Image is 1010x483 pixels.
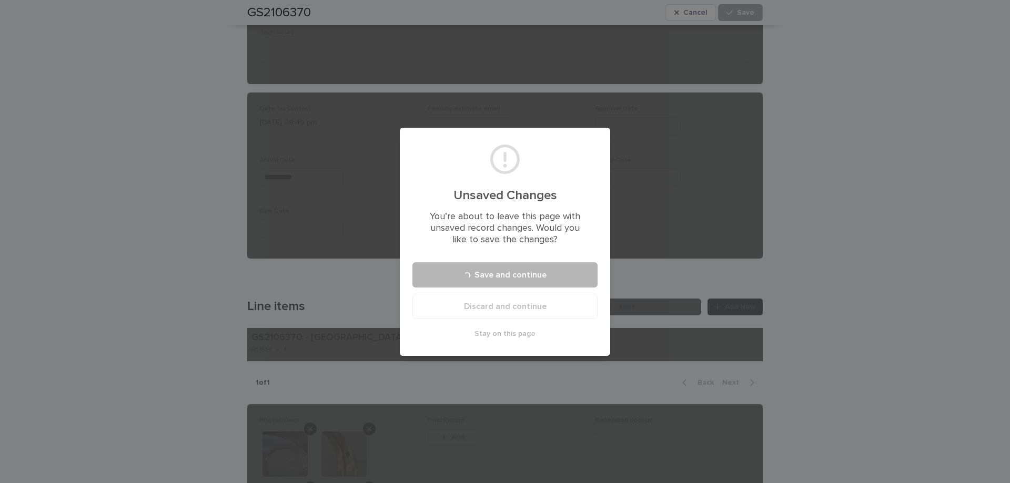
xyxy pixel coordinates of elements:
[412,325,598,342] button: Stay on this page
[425,211,585,245] p: You’re about to leave this page with unsaved record changes. Would you like to save the changes?
[464,302,547,311] span: Discard and continue
[474,330,536,337] span: Stay on this page
[474,271,547,279] span: Save and continue
[425,188,585,203] h2: Unsaved Changes
[412,262,598,287] button: Save and continue
[412,294,598,319] button: Discard and continue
